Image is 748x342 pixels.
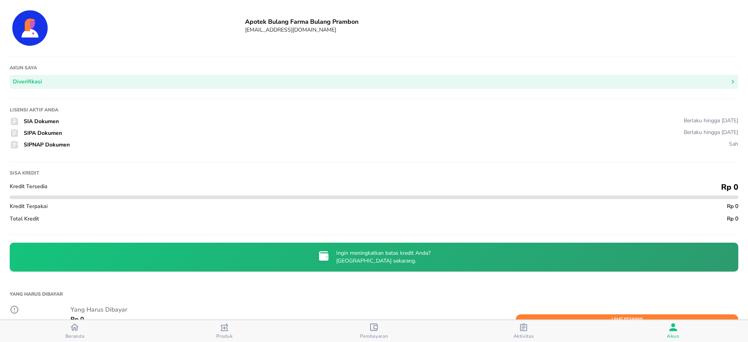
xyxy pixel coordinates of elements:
button: Aktivitas [449,320,598,342]
span: Rp 0 [721,182,738,192]
button: Lihat Pesanan [516,314,738,324]
span: Beranda [65,333,85,339]
span: SIPA Dokumen [24,129,62,137]
span: Lihat Pesanan [520,316,734,323]
button: Produk [150,320,299,342]
button: Pembayaran [299,320,449,342]
div: Diverifikasi [13,77,42,87]
h6: Apotek Bulang Farma Bulang Prambon [245,18,738,26]
span: Kredit Terpakai [10,203,48,210]
button: Akun [598,320,748,342]
img: Account Details [10,8,50,48]
h6: [EMAIL_ADDRESS][DOMAIN_NAME] [245,26,738,33]
h1: Akun saya [10,65,738,71]
p: Ingin meningkatkan batas kredit Anda? [GEOGRAPHIC_DATA] sekarang. [336,249,430,265]
span: Aktivitas [513,333,534,339]
h1: Yang Harus Dibayar [10,287,738,301]
span: Rp 0 [727,203,738,210]
span: Pembayaran [360,333,388,339]
div: Berlaku hingga [DATE] [684,117,738,124]
p: Yang Harus Dibayar [71,305,738,314]
div: Sah [729,140,738,148]
img: credit-limit-upgrade-request-icon [318,250,330,262]
span: SIPNAP Dokumen [24,141,70,148]
span: Rp 0 [727,215,738,222]
span: Kredit Tersedia [10,183,48,190]
span: Total Kredit [10,215,39,222]
span: Produk [216,333,233,339]
div: Berlaku hingga [DATE] [684,129,738,136]
span: SIA Dokumen [24,118,59,125]
button: Diverifikasi [10,75,738,89]
h1: Lisensi Aktif Anda [10,107,738,113]
p: Rp 0 [71,315,84,324]
h1: Sisa kredit [10,170,738,176]
span: Akun [667,333,679,339]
